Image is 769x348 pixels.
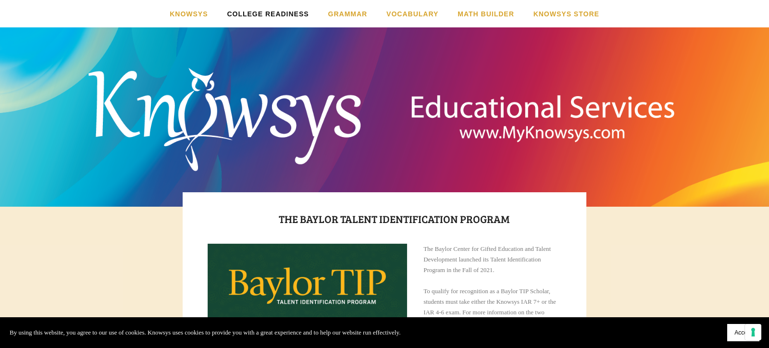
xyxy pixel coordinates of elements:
button: Accept [727,324,759,341]
a: Knowsys Educational Services [251,41,518,172]
p: To qualify for recognition as a Baylor TIP Scholar, students must take either the Knowsys IAR 7+ ... [423,286,561,328]
p: By using this website, you agree to our use of cookies. Knowsys uses cookies to provide you with ... [10,327,400,338]
h1: The Baylor Talent Identification Program [227,210,561,227]
span: Accept [734,329,752,336]
button: Your consent preferences for tracking technologies [745,324,761,340]
p: The Baylor Center for Gifted Education and Talent Development launched its Talent Identification ... [423,244,561,275]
